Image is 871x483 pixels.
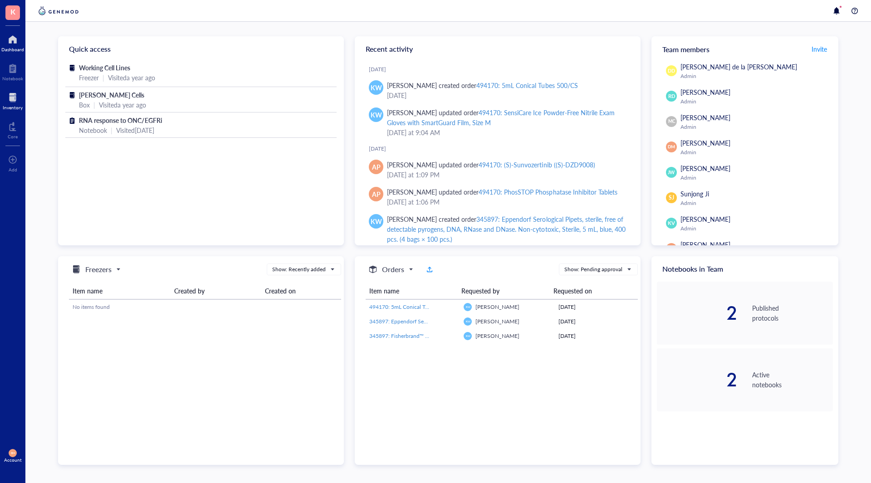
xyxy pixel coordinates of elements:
th: Requested on [550,283,631,299]
div: [DATE] [369,66,633,73]
div: Inventory [3,105,23,110]
div: | [111,125,113,135]
div: 345897: Eppendorf Serological Pipets, sterile, free of detectable pyrogens, DNA, RNase and DNase.... [387,215,626,244]
div: Admin [680,200,829,207]
div: [DATE] [558,317,634,326]
span: KW [371,216,382,226]
th: Created on [261,283,341,299]
span: AP [668,244,675,253]
span: [PERSON_NAME] [475,303,519,311]
a: 494170: 5mL Conical Tubes 500/CS [369,303,456,311]
div: Box [79,100,90,110]
span: Invite [812,44,827,54]
div: Notebook [79,125,107,135]
span: KW [465,320,470,323]
a: Core [8,119,18,139]
span: AP [372,189,381,199]
div: 494170: PhosSTOP Phosphatase Inhibitor Tablets [479,187,617,196]
a: 345897: Eppendorf Serological Pipets, sterile, free of detectable pyrogens, DNA, RNase and DNase.... [369,317,456,326]
span: [PERSON_NAME] Cells [79,90,144,99]
div: Admin [680,123,829,131]
div: Active notebooks [752,370,833,390]
div: Add [9,167,17,172]
a: AP[PERSON_NAME] updated order494170: (S)-Sunvozertinib ((S)-DZD9008)[DATE] at 1:09 PM [362,156,633,183]
img: genemod-logo [36,5,81,16]
div: [PERSON_NAME] created order [387,80,578,90]
span: K [10,6,15,17]
div: Admin [680,73,829,80]
a: Notebook [2,61,23,81]
div: 2 [657,304,738,322]
div: [DATE] [369,145,633,152]
div: [PERSON_NAME] updated order [387,107,626,127]
div: Admin [680,174,829,181]
div: Show: Pending approval [564,265,622,273]
th: Item name [69,283,171,299]
div: Published protocols [752,303,833,323]
span: RNA response to ONC/EGFRi [79,116,162,125]
a: Dashboard [1,32,24,52]
div: Visited a year ago [108,73,155,83]
div: Quick access [58,36,344,62]
a: KW[PERSON_NAME] created order345897: Eppendorf Serological Pipets, sterile, free of detectable py... [362,210,633,258]
div: Recent activity [355,36,641,62]
span: [PERSON_NAME] [680,88,730,97]
div: Notebooks in Team [651,256,838,282]
span: Working Cell Lines [79,63,130,72]
div: [DATE] at 1:09 PM [387,170,626,180]
div: Visited a year ago [99,100,146,110]
span: DM [668,144,675,150]
div: Admin [680,149,829,156]
div: [PERSON_NAME] created order [387,214,626,244]
div: Notebook [2,76,23,81]
div: 494170: (S)-Sunvozertinib ((S)-DZD9008) [479,160,595,169]
a: Invite [811,42,827,56]
span: DD [668,67,675,74]
a: KW[PERSON_NAME] updated order494170: SensiCare Ice Powder-Free Nitrile Exam Gloves with SmartGuar... [362,104,633,141]
span: [PERSON_NAME] [680,113,730,122]
th: Item name [366,283,458,299]
div: 2 [657,371,738,389]
span: [PERSON_NAME] [475,317,519,325]
span: AP [372,162,381,172]
div: Freezer [79,73,99,83]
a: Inventory [3,90,23,110]
span: MC [668,118,675,125]
div: [DATE] at 9:04 AM [387,127,626,137]
div: No items found [73,303,338,311]
div: Account [4,457,22,463]
div: [DATE] [387,90,626,100]
span: [PERSON_NAME] [475,332,519,340]
div: Core [8,134,18,139]
div: Team members [651,36,838,62]
h5: Freezers [85,264,112,275]
span: KW [465,305,470,308]
span: 345897: Eppendorf Serological Pipets, sterile, free of detectable pyrogens, DNA, RNase and DNase.... [369,317,756,325]
a: 345897: Fisherbrand™ Autoclavable Waste Bags - Large [369,332,456,340]
span: 345897: Fisherbrand™ Autoclavable Waste Bags - Large [369,332,502,340]
div: [DATE] [558,332,634,340]
span: Sunjong Ji [680,189,709,198]
th: Created by [171,283,261,299]
span: SJ [669,194,674,202]
div: [DATE] at 1:06 PM [387,197,626,207]
span: DM [10,451,15,454]
span: JW [668,169,675,176]
span: [PERSON_NAME] [680,138,730,147]
div: Admin [680,98,829,105]
a: KW[PERSON_NAME] created order494170: 5mL Conical Tubes 500/CS[DATE] [362,77,633,104]
span: KW [371,83,382,93]
span: RD [668,93,675,100]
div: Show: Recently added [272,265,326,273]
div: [DATE] [558,303,634,311]
span: [PERSON_NAME] [680,240,730,249]
div: Visited [DATE] [116,125,154,135]
div: [PERSON_NAME] updated order [387,160,595,170]
span: KW [465,334,470,337]
div: Dashboard [1,47,24,52]
h5: Orders [382,264,404,275]
th: Requested by [458,283,550,299]
div: | [103,73,104,83]
a: AP[PERSON_NAME] updated order494170: PhosSTOP Phosphatase Inhibitor Tablets[DATE] at 1:06 PM [362,183,633,210]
